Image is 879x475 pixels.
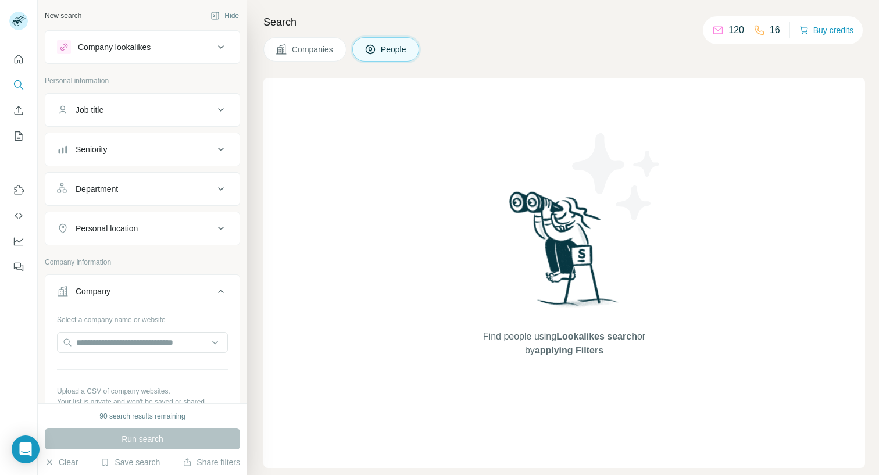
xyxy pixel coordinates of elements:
[9,126,28,147] button: My lists
[45,10,81,21] div: New search
[471,330,657,358] span: Find people using or by
[9,49,28,70] button: Quick start
[535,345,603,355] span: applying Filters
[45,135,240,163] button: Seniority
[76,285,110,297] div: Company
[45,33,240,61] button: Company lookalikes
[9,100,28,121] button: Enrich CSV
[9,180,28,201] button: Use Surfe on LinkedIn
[9,231,28,252] button: Dashboard
[57,397,228,407] p: Your list is private and won't be saved or shared.
[45,277,240,310] button: Company
[770,23,780,37] p: 16
[12,435,40,463] div: Open Intercom Messenger
[101,456,160,468] button: Save search
[76,104,103,116] div: Job title
[76,223,138,234] div: Personal location
[9,205,28,226] button: Use Surfe API
[45,215,240,242] button: Personal location
[99,411,185,422] div: 90 search results remaining
[9,256,28,277] button: Feedback
[263,14,865,30] h4: Search
[76,144,107,155] div: Seniority
[556,331,637,341] span: Lookalikes search
[202,7,247,24] button: Hide
[57,310,228,325] div: Select a company name or website
[799,22,853,38] button: Buy credits
[45,76,240,86] p: Personal information
[76,183,118,195] div: Department
[381,44,408,55] span: People
[78,41,151,53] div: Company lookalikes
[57,386,228,397] p: Upload a CSV of company websites.
[45,175,240,203] button: Department
[45,96,240,124] button: Job title
[183,456,240,468] button: Share filters
[45,456,78,468] button: Clear
[728,23,744,37] p: 120
[564,124,669,229] img: Surfe Illustration - Stars
[504,188,625,318] img: Surfe Illustration - Woman searching with binoculars
[45,257,240,267] p: Company information
[292,44,334,55] span: Companies
[9,74,28,95] button: Search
